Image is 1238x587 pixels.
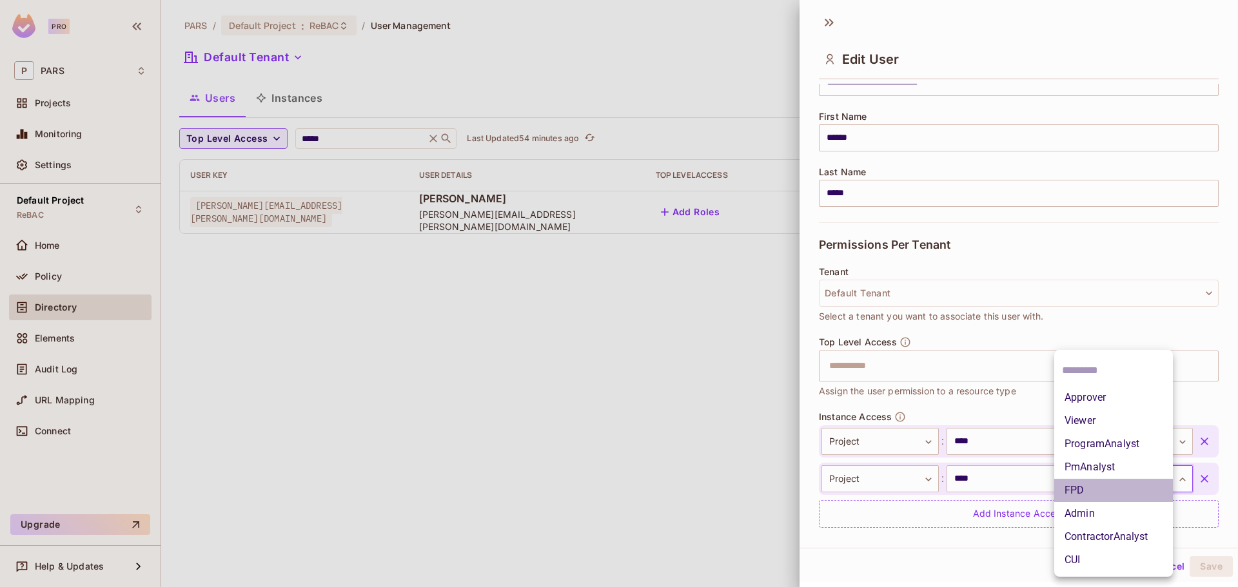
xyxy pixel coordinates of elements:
[1054,456,1173,479] li: PmAnalyst
[1054,479,1173,502] li: FPD
[1054,548,1173,572] li: CUI
[1054,386,1173,409] li: Approver
[1054,525,1173,548] li: ContractorAnalyst
[1054,409,1173,432] li: Viewer
[1054,432,1173,456] li: ProgramAnalyst
[1054,502,1173,525] li: Admin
